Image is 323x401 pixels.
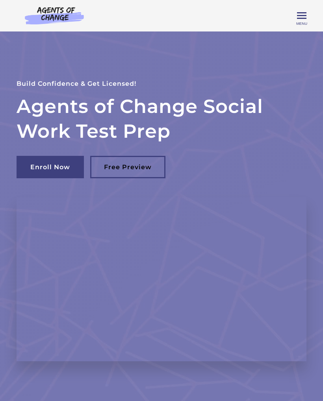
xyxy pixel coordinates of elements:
[17,156,84,178] a: Enroll Now
[297,11,306,20] button: Toggle menu Menu
[17,94,306,143] h2: Agents of Change Social Work Test Prep
[17,6,92,24] img: Agents of Change Logo
[296,21,307,26] span: Menu
[90,156,165,178] a: Free Preview
[297,15,306,16] span: Toggle menu
[17,79,306,89] p: Build Confidence & Get Licensed!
